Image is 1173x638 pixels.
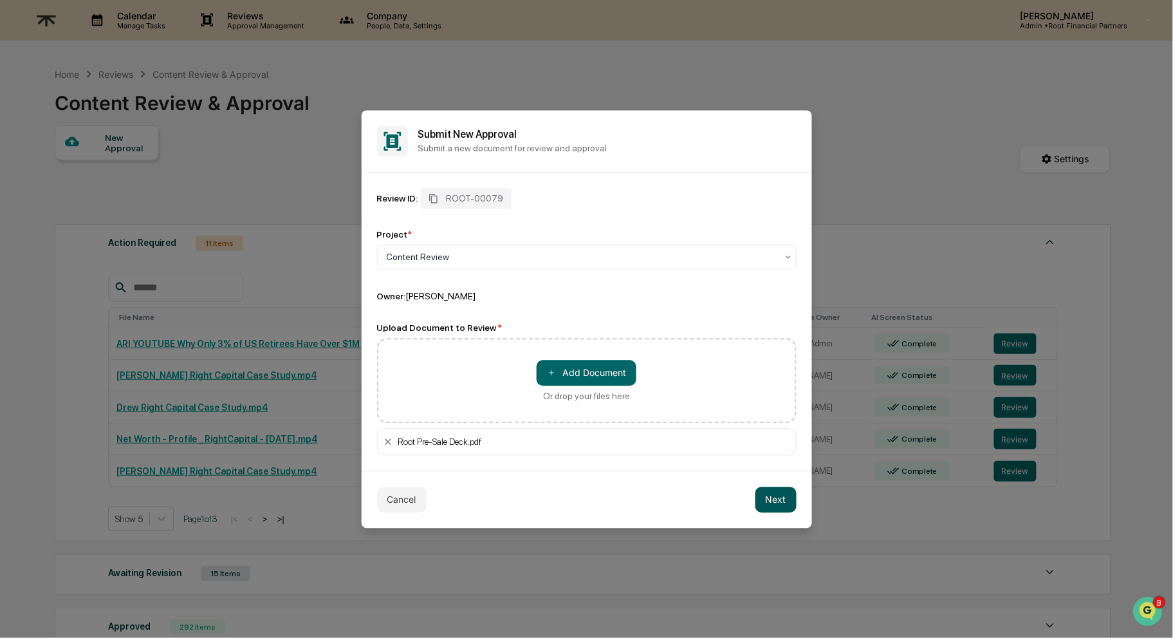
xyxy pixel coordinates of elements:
[58,99,211,111] div: Start new chat
[377,193,418,203] div: Review ID:
[543,391,630,401] div: Or drop your files here
[13,198,33,218] img: Jack Rasmussen
[755,487,797,512] button: Next
[398,436,791,447] div: Root Pre-Sale Deck.pdf
[91,319,156,329] a: Powered byPylon
[26,211,36,221] img: 1746055101610-c473b297-6a78-478c-a979-82029cc54cd1
[13,99,36,122] img: 1746055101610-c473b297-6a78-478c-a979-82029cc54cd1
[377,291,406,301] span: Owner:
[27,99,50,122] img: 8933085812038_c878075ebb4cc5468115_72.jpg
[199,140,234,156] button: See all
[26,176,36,186] img: 1746055101610-c473b297-6a78-478c-a979-82029cc54cd1
[88,258,165,281] a: 🗄️Attestations
[8,283,86,306] a: 🔎Data Lookup
[219,102,234,118] button: Start new chat
[8,258,88,281] a: 🖐️Preclearance
[377,323,797,333] div: Upload Document to Review
[114,210,140,220] span: [DATE]
[40,210,104,220] span: [PERSON_NAME]
[1132,596,1167,630] iframe: Open customer support
[26,288,81,301] span: Data Lookup
[114,175,140,185] span: [DATE]
[107,175,111,185] span: •
[13,143,86,153] div: Past conversations
[13,163,33,183] img: Dave Feldman
[40,175,104,185] span: [PERSON_NAME]
[13,27,234,48] p: How can we help?
[547,367,556,379] span: ＋
[377,229,412,239] div: Project
[418,129,797,141] h2: Submit New Approval
[377,487,427,512] button: Cancel
[107,210,111,220] span: •
[418,144,797,154] p: Submit a new document for review and approval
[106,263,160,276] span: Attestations
[447,193,504,203] span: ROOT-00079
[13,265,23,275] div: 🖐️
[58,111,177,122] div: We're available if you need us!
[26,263,83,276] span: Preclearance
[13,289,23,299] div: 🔎
[406,291,476,301] span: [PERSON_NAME]
[93,265,104,275] div: 🗄️
[128,319,156,329] span: Pylon
[537,360,636,386] button: Or drop your files here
